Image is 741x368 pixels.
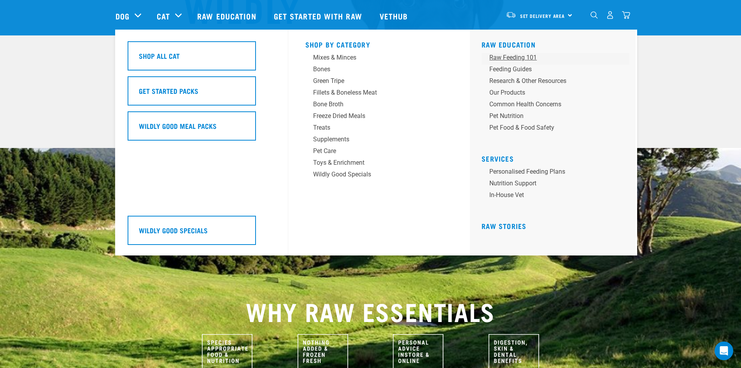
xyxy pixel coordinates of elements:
a: Treats [305,123,453,135]
a: Wildly Good Specials [305,170,453,181]
img: home-icon@2x.png [622,11,630,19]
div: Freeze Dried Meals [313,111,434,121]
a: Pet Nutrition [482,111,629,123]
a: Common Health Concerns [482,100,629,111]
h5: Wildly Good Specials [139,225,208,235]
a: Pet Food & Food Safety [482,123,629,135]
a: Nutrition Support [482,179,629,190]
a: Get started with Raw [266,0,372,32]
div: Green Tripe [313,76,434,86]
div: Wildly Good Specials [313,170,434,179]
div: Open Intercom Messenger [715,342,733,360]
a: Wildly Good Specials [128,216,275,251]
img: home-icon-1@2x.png [590,11,598,19]
a: Wildly Good Meal Packs [128,111,275,146]
a: Supplements [305,135,453,146]
h2: WHY RAW ESSENTIALS [116,297,626,325]
h5: Shop All Cat [139,51,180,61]
a: Raw Education [189,0,266,32]
a: Green Tripe [305,76,453,88]
a: Feeding Guides [482,65,629,76]
span: Set Delivery Area [520,14,565,17]
a: Dog [116,10,130,22]
a: Bones [305,65,453,76]
div: Common Health Concerns [489,100,611,109]
h5: Get Started Packs [139,86,198,96]
div: Pet Food & Food Safety [489,123,611,132]
a: Research & Other Resources [482,76,629,88]
div: Fillets & Boneless Meat [313,88,434,97]
div: Raw Feeding 101 [489,53,611,62]
div: Our Products [489,88,611,97]
a: Freeze Dried Meals [305,111,453,123]
a: Shop All Cat [128,41,275,76]
img: user.png [606,11,614,19]
a: Bone Broth [305,100,453,111]
a: Raw Education [482,42,536,46]
a: Raw Stories [482,224,526,228]
a: Fillets & Boneless Meat [305,88,453,100]
a: Our Products [482,88,629,100]
div: Toys & Enrichment [313,158,434,167]
a: Mixes & Minces [305,53,453,65]
a: Personalised Feeding Plans [482,167,629,179]
h5: Services [482,155,629,161]
a: Raw Feeding 101 [482,53,629,65]
div: Treats [313,123,434,132]
div: Supplements [313,135,434,144]
a: Pet Care [305,146,453,158]
div: Feeding Guides [489,65,611,74]
div: Research & Other Resources [489,76,611,86]
div: Bone Broth [313,100,434,109]
div: Bones [313,65,434,74]
a: Toys & Enrichment [305,158,453,170]
a: Vethub [372,0,418,32]
a: In-house vet [482,190,629,202]
div: Mixes & Minces [313,53,434,62]
a: Get Started Packs [128,76,275,111]
h5: Shop By Category [305,40,453,47]
img: van-moving.png [506,11,516,18]
div: Pet Care [313,146,434,156]
div: Pet Nutrition [489,111,611,121]
h5: Wildly Good Meal Packs [139,121,217,131]
a: Cat [157,10,170,22]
